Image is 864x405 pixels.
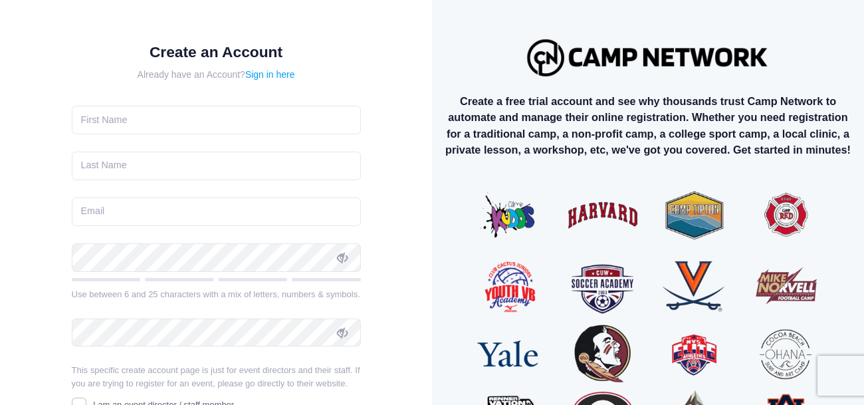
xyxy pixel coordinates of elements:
input: Email [72,198,361,226]
input: Last Name [72,152,361,180]
a: Sign in here [245,69,295,80]
div: Use between 6 and 25 characters with a mix of letters, numbers & symbols. [72,288,361,301]
h1: Create an Account [72,43,361,61]
div: Already have an Account? [72,68,361,82]
p: This specific create account page is just for event directors and their staff. If you are trying ... [72,364,361,390]
input: First Name [72,106,361,134]
p: Create a free trial account and see why thousands trust Camp Network to automate and manage their... [443,93,853,158]
img: Logo [521,33,775,82]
